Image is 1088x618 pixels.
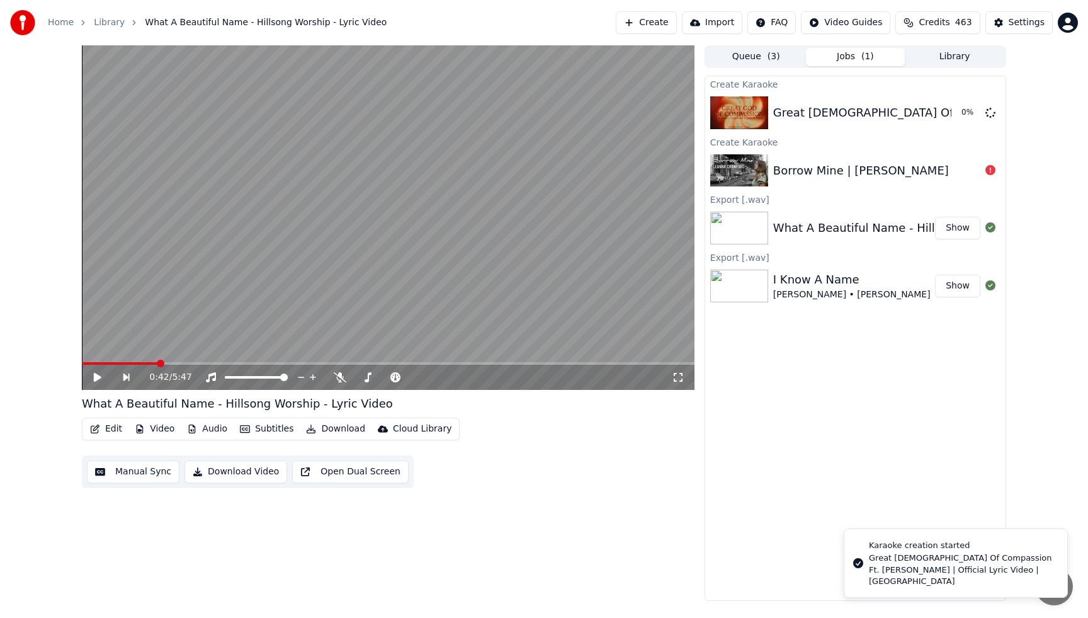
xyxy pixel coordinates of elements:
[48,16,387,29] nav: breadcrumb
[905,48,1004,66] button: Library
[301,420,370,438] button: Download
[705,76,1006,91] div: Create Karaoke
[87,461,179,483] button: Manual Sync
[705,249,1006,265] div: Export [.wav]
[182,420,232,438] button: Audio
[869,539,1057,552] div: Karaoke creation started
[145,16,387,29] span: What A Beautiful Name - Hillsong Worship - Lyric Video
[861,50,874,63] span: ( 1 )
[773,162,949,180] div: Borrow Mine | [PERSON_NAME]
[955,16,972,29] span: 463
[149,371,169,384] span: 0:42
[292,461,409,483] button: Open Dual Screen
[393,423,451,435] div: Cloud Library
[48,16,74,29] a: Home
[130,420,179,438] button: Video
[172,371,191,384] span: 5:47
[961,108,980,118] div: 0 %
[616,11,677,34] button: Create
[985,11,1053,34] button: Settings
[85,420,127,438] button: Edit
[1009,16,1045,29] div: Settings
[801,11,890,34] button: Video Guides
[184,461,287,483] button: Download Video
[806,48,905,66] button: Jobs
[935,217,980,239] button: Show
[94,16,125,29] a: Library
[747,11,796,34] button: FAQ
[149,371,179,384] div: /
[773,271,931,289] div: I Know A Name
[895,11,980,34] button: Credits463
[682,11,742,34] button: Import
[773,289,931,301] div: [PERSON_NAME] • [PERSON_NAME]
[919,16,949,29] span: Credits
[235,420,298,438] button: Subtitles
[705,192,1006,207] div: Export [.wav]
[705,134,1006,149] div: Create Karaoke
[706,48,806,66] button: Queue
[773,219,1084,237] div: What A Beautiful Name - Hillsong Worship - Lyric Video
[768,50,780,63] span: ( 3 )
[82,395,393,413] div: What A Beautiful Name - Hillsong Worship - Lyric Video
[10,10,35,35] img: youka
[935,275,980,297] button: Show
[869,552,1057,587] div: Great [DEMOGRAPHIC_DATA] Of Compassion Ft. [PERSON_NAME] | Official Lyric Video | [GEOGRAPHIC_DATA]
